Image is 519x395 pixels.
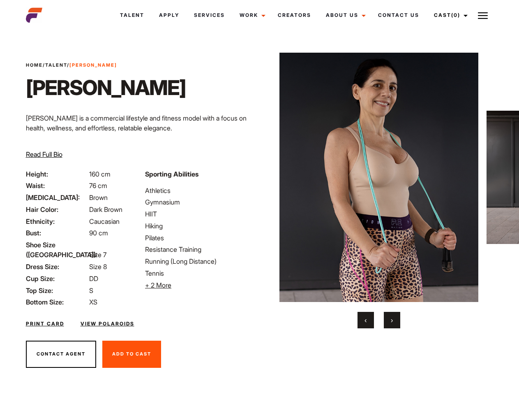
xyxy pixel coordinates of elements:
li: Pilates [145,233,254,243]
a: View Polaroids [81,320,134,328]
span: XS [89,298,97,306]
li: Hiking [145,221,254,231]
li: Gymnasium [145,197,254,207]
p: [PERSON_NAME] is a commercial lifestyle and fitness model with a focus on health, wellness, and e... [26,113,255,133]
span: Add To Cast [112,351,151,357]
li: Tennis [145,268,254,278]
span: [MEDICAL_DATA]: [26,193,88,202]
span: 76 cm [89,181,107,190]
span: + 2 More [145,281,171,289]
a: Talent [113,4,152,26]
a: Home [26,62,43,68]
strong: Sporting Abilities [145,170,198,178]
span: Size 8 [89,263,107,271]
span: S [89,286,93,295]
li: Resistance Training [145,244,254,254]
span: Height: [26,169,88,179]
img: Burger icon [478,11,488,21]
a: Contact Us [371,4,427,26]
a: About Us [318,4,371,26]
img: cropped-aefm-brand-fav-22-square.png [26,7,42,23]
a: Creators [270,4,318,26]
button: Read Full Bio [26,149,62,159]
span: (0) [451,12,460,18]
span: Bottom Size: [26,297,88,307]
span: Bust: [26,228,88,238]
a: Print Card [26,320,64,328]
p: Through her modeling and wellness brand, HEAL, she inspires others on their wellness journeys—cha... [26,139,255,169]
span: Cup Size: [26,274,88,283]
span: Brown [89,193,108,202]
span: Top Size: [26,286,88,295]
li: Running (Long Distance) [145,256,254,266]
span: Previous [364,316,367,324]
h1: [PERSON_NAME] [26,75,186,100]
span: DD [89,274,98,283]
button: Add To Cast [102,341,161,368]
a: Talent [45,62,67,68]
li: Athletics [145,186,254,195]
span: / / [26,62,117,69]
span: Read Full Bio [26,150,62,158]
span: Waist: [26,181,88,191]
span: Next [391,316,393,324]
span: Caucasian [89,217,120,225]
span: 160 cm [89,170,111,178]
span: Ethnicity: [26,216,88,226]
span: Shoe Size ([GEOGRAPHIC_DATA]): [26,240,88,260]
span: Size 7 [89,251,106,259]
span: Hair Color: [26,204,88,214]
a: Apply [152,4,187,26]
a: Work [232,4,270,26]
li: HIIT [145,209,254,219]
span: Dark Brown [89,205,122,214]
button: Contact Agent [26,341,96,368]
span: Dress Size: [26,262,88,272]
strong: [PERSON_NAME] [69,62,117,68]
span: 90 cm [89,229,108,237]
a: Services [187,4,232,26]
a: Cast(0) [427,4,473,26]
